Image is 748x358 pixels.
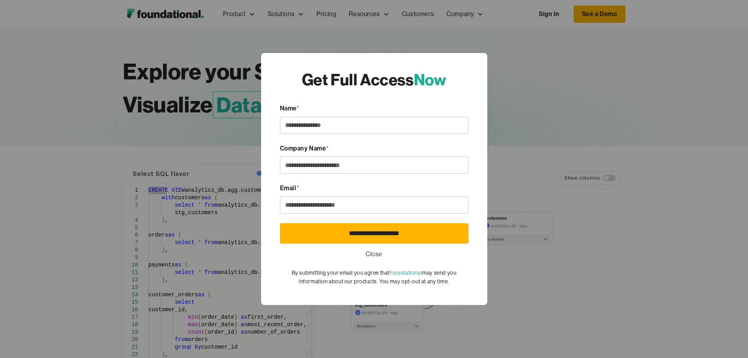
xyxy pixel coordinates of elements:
[414,70,446,90] span: Now
[390,270,422,276] a: Foundational
[280,103,468,114] div: Name
[302,69,446,91] div: Get Full Access
[280,183,468,193] div: Email
[280,143,468,154] div: Company Name
[366,249,382,259] a: Close
[280,268,468,286] div: By submitting your email you agree that may send you information about our products. You may opt-...
[280,103,468,286] form: Email Form [Query Analysis]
